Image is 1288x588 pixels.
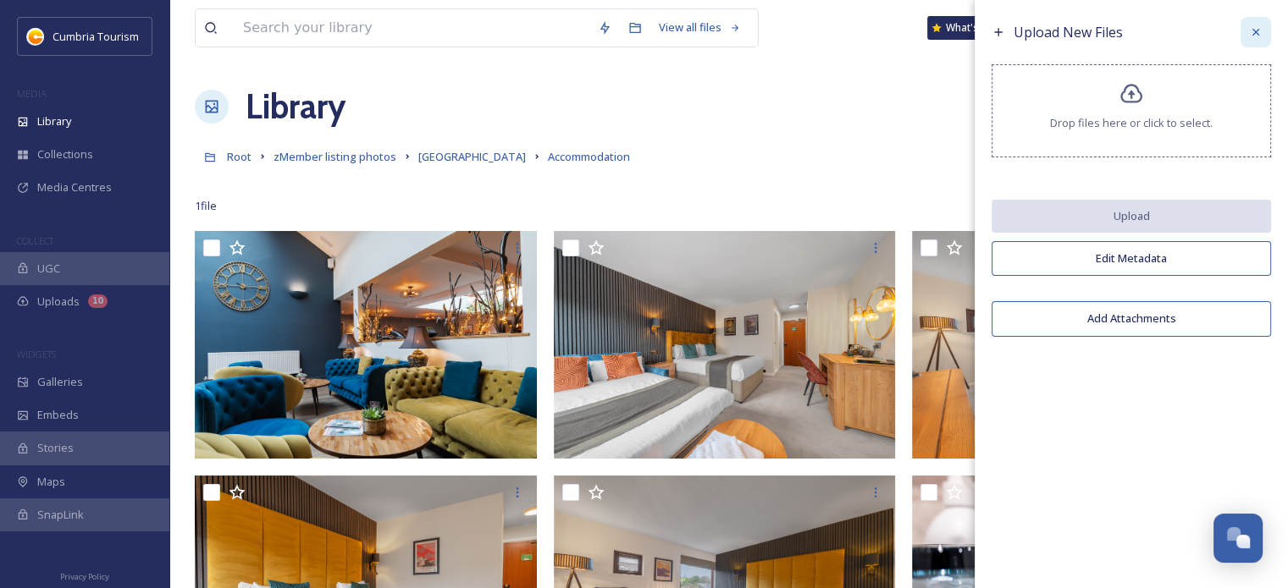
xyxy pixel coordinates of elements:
a: Accommodation [548,146,630,167]
span: SnapLink [37,507,84,523]
span: Media Centres [37,179,112,195]
a: What's New [927,16,1012,40]
span: [GEOGRAPHIC_DATA] [418,149,526,164]
span: WIDGETS [17,348,56,360]
span: UGC [37,261,60,277]
input: Search your library [235,9,589,47]
span: 1 file [195,198,217,214]
span: Collections [37,146,93,162]
span: Drop files here or click to select. [1050,115,1213,131]
span: Library [37,113,71,129]
img: MJW_7449-HDR.jpg [554,231,896,459]
span: Stories [37,440,74,456]
span: Uploads [37,294,80,310]
button: Edit Metadata [992,241,1271,276]
a: Privacy Policy [60,565,109,585]
img: MJW_7429-HDR.jpg [912,231,1254,459]
span: Privacy Policy [60,571,109,582]
span: Embeds [37,407,79,423]
a: [GEOGRAPHIC_DATA] [418,146,526,167]
img: images.jpg [27,28,44,45]
a: zMember listing photos [274,146,396,167]
a: View all files [650,11,749,44]
button: Add Attachments [992,301,1271,336]
span: Upload New Files [1014,23,1123,41]
a: Root [227,146,252,167]
a: Library [246,81,345,132]
span: Cumbria Tourism [53,29,139,44]
span: Root [227,149,252,164]
span: zMember listing photos [274,149,396,164]
button: Open Chat [1213,514,1263,563]
span: Accommodation [548,149,630,164]
button: Upload [992,200,1271,233]
span: Maps [37,474,65,490]
span: MEDIA [17,87,47,100]
div: 10 [88,294,108,308]
span: COLLECT [17,234,53,247]
img: MJW_7474-HDR.jpg [195,231,537,459]
span: Galleries [37,374,83,390]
